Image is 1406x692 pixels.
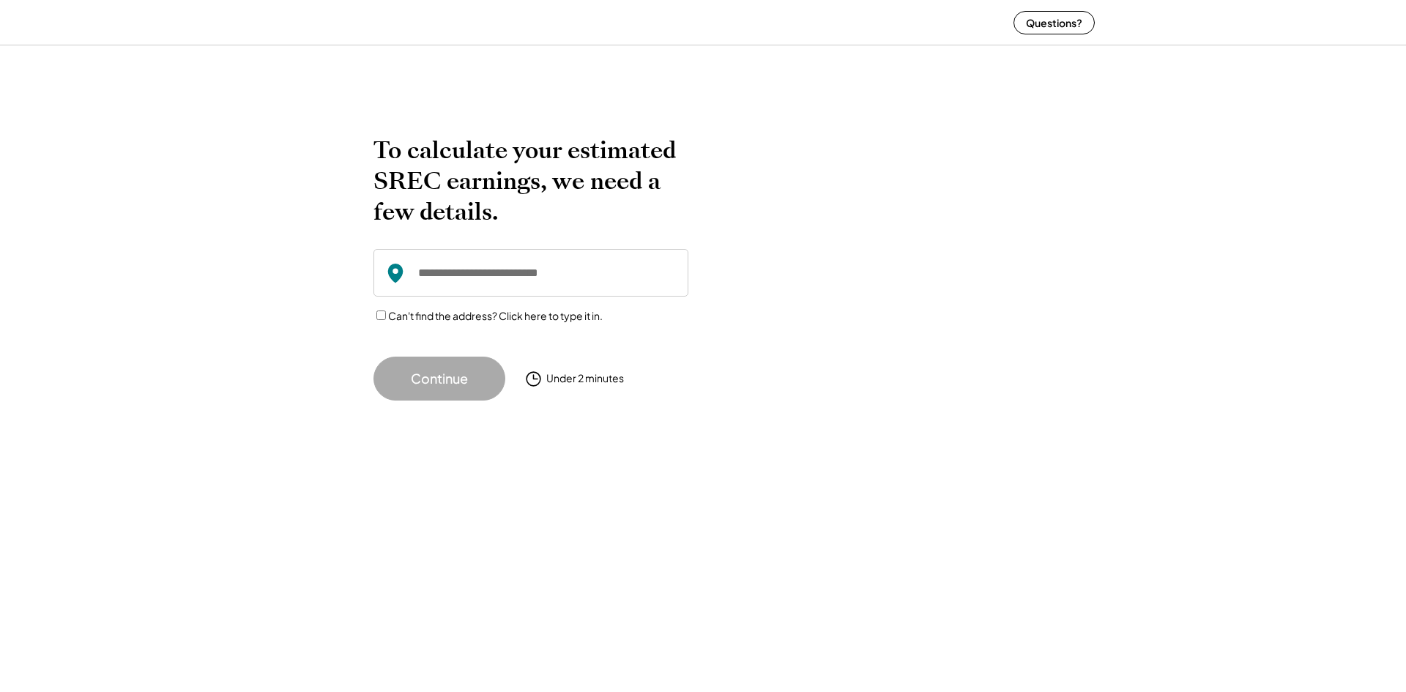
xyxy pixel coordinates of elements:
[311,3,414,42] img: yH5BAEAAAAALAAAAAABAAEAAAIBRAA7
[388,309,603,322] label: Can't find the address? Click here to type it in.
[725,135,1011,370] img: yH5BAEAAAAALAAAAAABAAEAAAIBRAA7
[373,357,505,401] button: Continue
[546,371,624,386] div: Under 2 minutes
[373,135,688,227] h2: To calculate your estimated SREC earnings, we need a few details.
[1013,11,1095,34] button: Questions?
